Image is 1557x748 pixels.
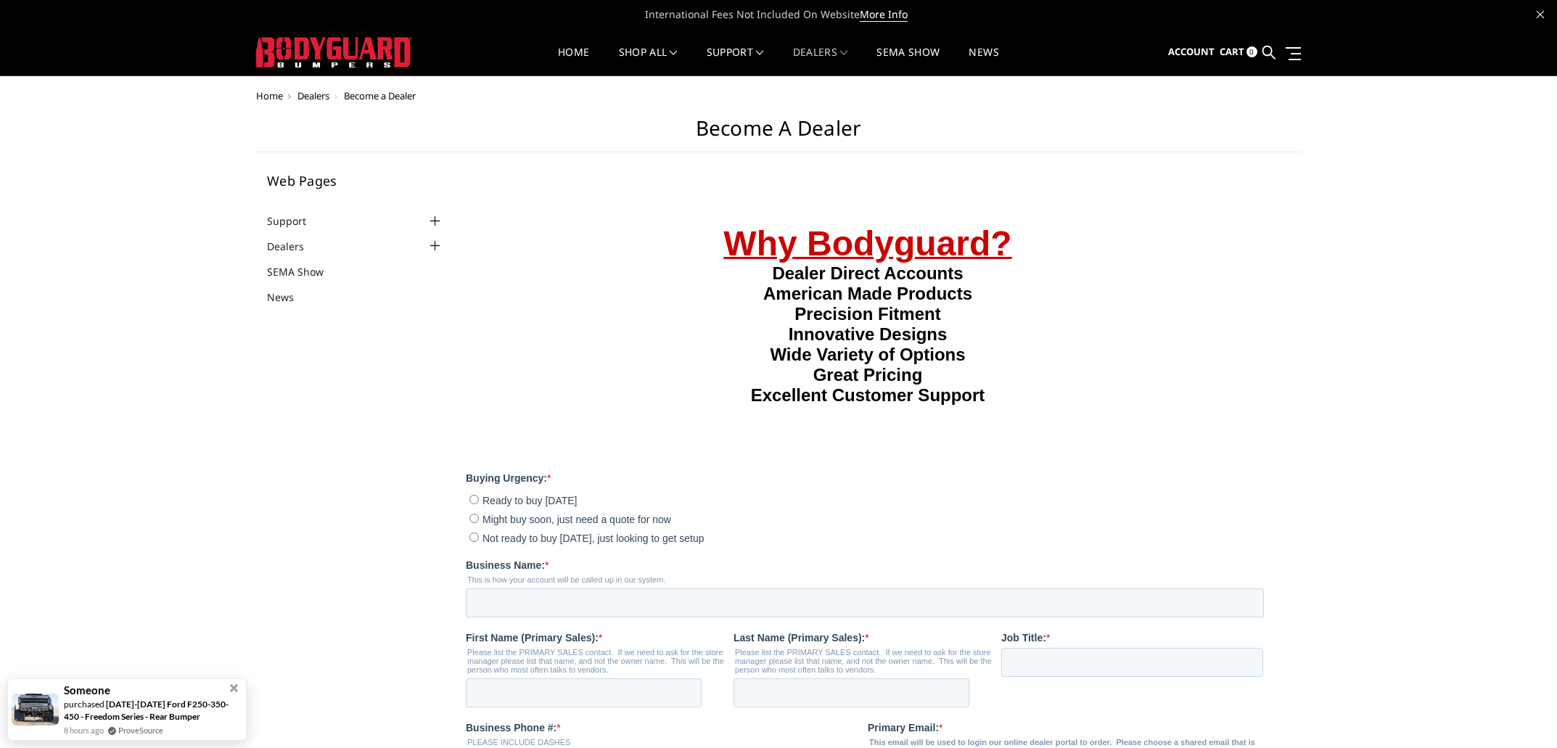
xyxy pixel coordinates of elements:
strong: State/Region: [268,674,333,686]
strong: This email will be used to login our online dealer portal to order. Please choose a shared email ... [403,549,789,567]
a: SEMA Show [267,264,342,279]
a: Dealers [793,47,848,75]
span: purchased [64,699,104,710]
span: 8 hours ago [64,724,104,736]
strong: Zip/Postal Code: [535,674,615,686]
img: provesource social proof notification image [12,694,59,725]
a: Home [558,47,589,75]
a: [DATE]-[DATE] Ford F250-350-450 - Freedom Series - Rear Bumper [64,699,229,722]
a: Support [707,47,764,75]
a: Cart 0 [1220,33,1257,72]
a: shop all [619,47,678,75]
a: Account [1168,33,1215,72]
h5: Web Pages [267,174,444,187]
a: Dealers [297,89,329,102]
span: Someone [64,684,110,696]
a: Dealers [267,239,322,254]
h1: Become a Dealer [256,116,1301,152]
a: News [969,47,998,75]
a: Home [256,89,283,102]
input: 000-000-0000 [114,562,356,591]
a: SEMA Show [876,47,940,75]
a: Support [267,213,324,229]
a: News [267,289,312,305]
span: 0 [1246,46,1257,57]
span: Become a Dealer [344,89,416,102]
a: ProveSource [118,724,163,736]
a: More Info [860,7,908,22]
span: Cart [1220,45,1244,58]
strong: Primary Email: [402,533,473,545]
iframe: Chat Widget [1484,678,1557,748]
strong: Job Title: [535,443,580,455]
span: Account [1168,45,1215,58]
img: BODYGUARD BUMPERS [256,37,412,67]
